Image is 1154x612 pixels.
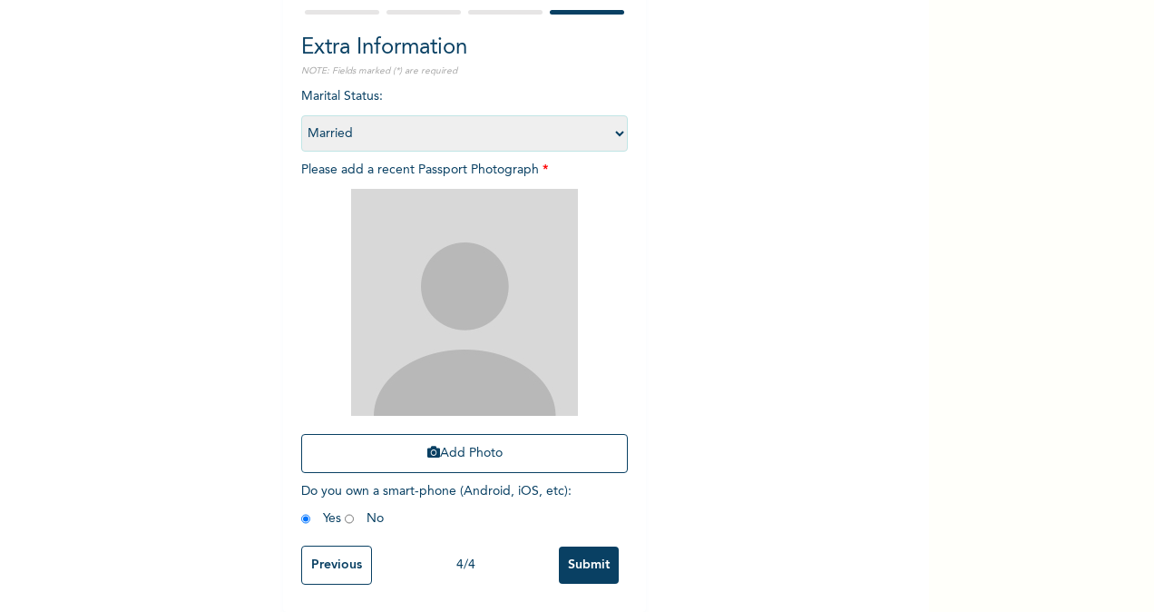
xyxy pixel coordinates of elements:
[559,547,619,584] input: Submit
[301,64,628,78] p: NOTE: Fields marked (*) are required
[301,546,372,585] input: Previous
[351,189,578,416] img: Crop
[301,434,628,473] button: Add Photo
[301,163,628,482] span: Please add a recent Passport Photograph
[301,32,628,64] h2: Extra Information
[301,485,572,525] span: Do you own a smart-phone (Android, iOS, etc) : Yes No
[301,90,628,140] span: Marital Status :
[372,556,559,575] div: 4 / 4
